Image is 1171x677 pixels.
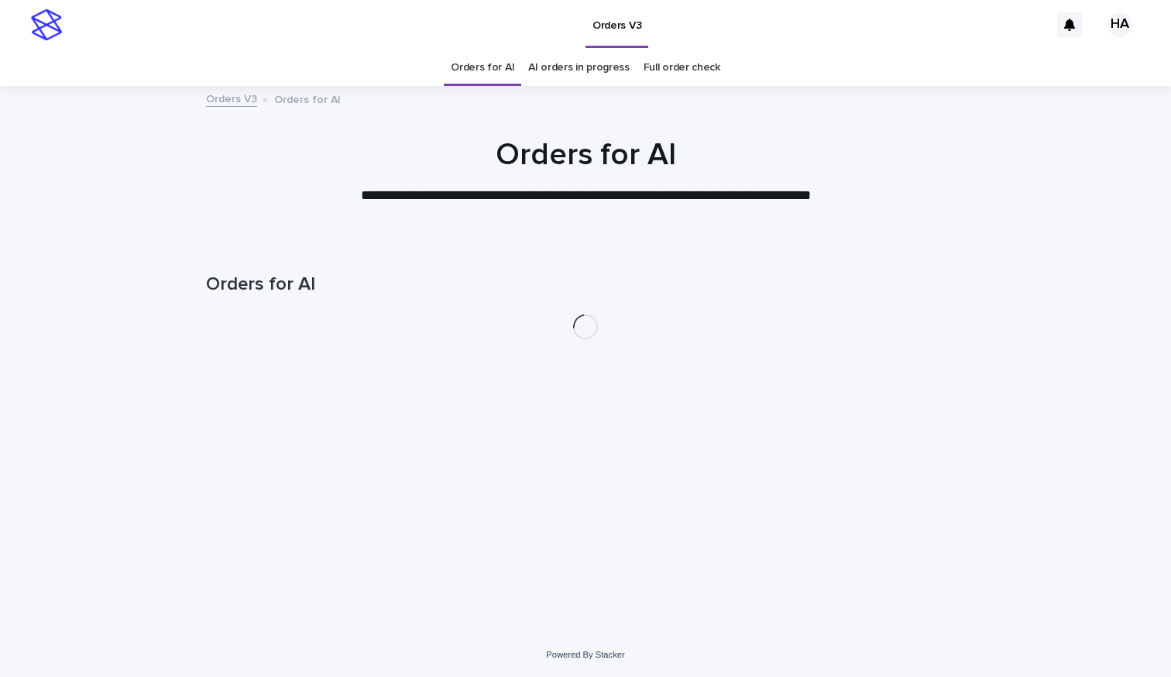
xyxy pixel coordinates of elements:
a: AI orders in progress [528,50,630,86]
a: Full order check [644,50,720,86]
a: Orders V3 [206,89,257,107]
p: Orders for AI [274,90,341,107]
h1: Orders for AI [206,136,965,174]
img: stacker-logo-s-only.png [31,9,62,40]
h1: Orders for AI [206,273,965,296]
div: HA [1107,12,1132,37]
a: Orders for AI [451,50,514,86]
a: Powered By Stacker [546,650,624,659]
